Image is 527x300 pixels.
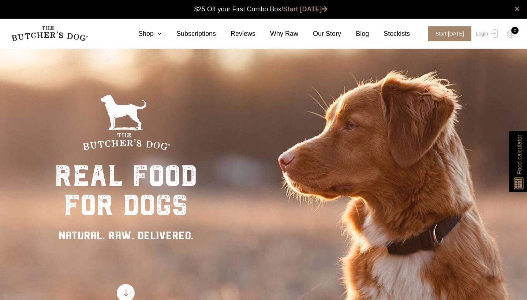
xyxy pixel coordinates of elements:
[341,29,369,39] a: Blog
[283,5,328,13] a: Start [DATE]
[162,29,216,39] a: Subscriptions
[421,26,474,41] a: Start [DATE]
[55,227,197,244] div: NATURAL. RAW. DELIVERED.
[124,29,162,39] a: Shop
[507,29,516,39] img: TBD_Cart-Empty.png
[515,135,524,175] span: Food calculator
[474,26,498,41] a: Login
[515,4,520,13] a: close
[428,26,471,41] span: Start [DATE]
[298,29,341,39] a: Our Story
[255,29,298,39] a: Why Raw
[55,161,197,220] div: real food for dogs
[511,27,519,34] div: 0
[369,29,410,39] a: Stockists
[216,29,255,39] a: Reviews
